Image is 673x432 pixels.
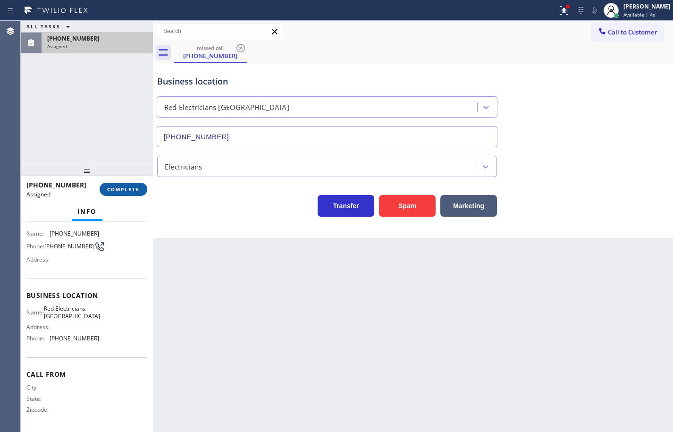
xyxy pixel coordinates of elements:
span: Zipcode: [26,406,51,413]
button: COMPLETE [100,183,147,196]
span: Name: [26,309,44,316]
span: [PHONE_NUMBER] [26,180,86,189]
div: [PHONE_NUMBER] [175,51,246,60]
span: Red Electricians [GEOGRAPHIC_DATA] [44,305,100,320]
span: Call From [26,370,147,379]
div: missed call [175,44,246,51]
span: [PHONE_NUMBER] [50,230,99,237]
input: Search [156,24,283,39]
span: Phone: [26,335,50,342]
span: Assigned [47,43,67,50]
button: Transfer [318,195,374,217]
button: Mute [588,4,601,17]
span: COMPLETE [107,186,140,193]
span: Name: [26,230,50,237]
span: Call to Customer [608,28,657,36]
div: Business location [157,75,497,88]
div: Red Electricians [GEOGRAPHIC_DATA] [164,102,289,113]
button: Marketing [440,195,497,217]
span: Business location [26,291,147,300]
span: Available | 4s [623,11,655,18]
button: Call to Customer [591,23,664,41]
button: ALL TASKS [21,21,79,32]
input: Phone Number [157,126,497,147]
div: (253) 238-2462 [175,42,246,62]
span: [PHONE_NUMBER] [50,335,99,342]
span: Address: [26,323,51,330]
span: Info [77,207,97,216]
span: ALL TASKS [26,23,60,30]
button: Info [72,203,102,221]
span: City: [26,384,51,391]
div: [PERSON_NAME] [623,2,670,10]
span: [PHONE_NUMBER] [47,34,99,42]
span: Address: [26,256,51,263]
span: [PHONE_NUMBER] [44,243,94,250]
span: State: [26,395,51,402]
button: Spam [379,195,436,217]
div: Electricians [165,161,202,172]
span: Assigned [26,190,50,198]
span: Phone: [26,243,44,250]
